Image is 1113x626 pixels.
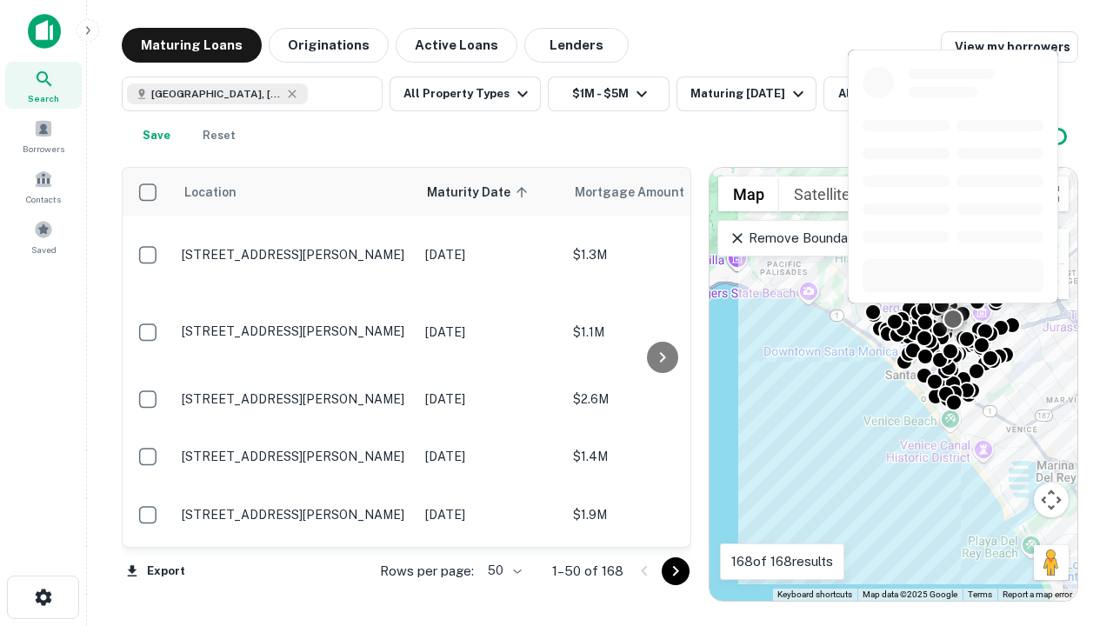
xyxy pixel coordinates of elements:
p: [STREET_ADDRESS][PERSON_NAME] [182,391,408,407]
th: Mortgage Amount [564,168,756,216]
p: [DATE] [425,390,556,409]
p: Rows per page: [380,561,474,582]
button: Save your search to get updates of matches that match your search criteria. [129,118,184,153]
button: Show street map [718,176,779,211]
p: 1–50 of 168 [552,561,623,582]
p: 168 of 168 results [731,551,833,572]
button: Keyboard shortcuts [777,589,852,601]
span: Map data ©2025 Google [863,589,957,599]
p: [DATE] [425,323,556,342]
div: 50 [481,558,524,583]
a: Report a map error [1003,589,1072,599]
button: Lenders [524,28,629,63]
p: Remove Boundary [729,228,858,249]
p: [STREET_ADDRESS][PERSON_NAME] [182,449,408,464]
button: Export [122,558,190,584]
button: All Filters [823,77,910,111]
button: All Property Types [390,77,541,111]
th: Maturity Date [417,168,564,216]
img: Google [714,578,771,601]
span: Location [183,182,237,203]
button: Map camera controls [1034,483,1069,517]
span: Search [28,91,59,105]
span: Maturity Date [427,182,533,203]
span: Contacts [26,192,61,206]
a: Terms (opens in new tab) [968,589,992,599]
p: $2.6M [573,390,747,409]
span: Saved [31,243,57,256]
button: Reset [191,118,247,153]
span: [GEOGRAPHIC_DATA], [GEOGRAPHIC_DATA], [GEOGRAPHIC_DATA] [151,86,282,102]
div: 0 0 [710,168,1077,601]
a: Open this area in Google Maps (opens a new window) [714,578,771,601]
iframe: Chat Widget [1026,487,1113,570]
p: $1.9M [573,505,747,524]
p: [DATE] [425,447,556,466]
a: View my borrowers [941,31,1078,63]
button: Originations [269,28,389,63]
div: Maturing [DATE] [690,83,809,104]
p: [DATE] [425,505,556,524]
button: Show satellite imagery [779,176,865,211]
a: Borrowers [5,112,82,159]
th: Location [173,168,417,216]
span: Mortgage Amount [575,182,707,203]
p: [STREET_ADDRESS][PERSON_NAME] [182,323,408,339]
p: $1.4M [573,447,747,466]
p: [DATE] [425,245,556,264]
button: Maturing [DATE] [676,77,816,111]
a: Contacts [5,163,82,210]
button: Active Loans [396,28,517,63]
p: [STREET_ADDRESS][PERSON_NAME] [182,247,408,263]
button: Maturing Loans [122,28,262,63]
p: $1.1M [573,323,747,342]
p: $1.3M [573,245,747,264]
a: Saved [5,213,82,260]
button: $1M - $5M [548,77,670,111]
a: Search [5,62,82,109]
p: [STREET_ADDRESS][PERSON_NAME] [182,507,408,523]
span: Borrowers [23,142,64,156]
img: capitalize-icon.png [28,14,61,49]
button: Go to next page [662,557,690,585]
